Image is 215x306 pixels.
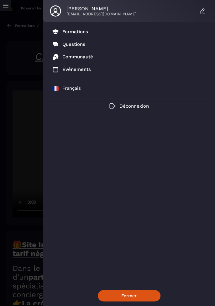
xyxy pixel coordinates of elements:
p: Français [62,85,81,92]
p: Communauté [62,54,93,60]
p: [EMAIL_ADDRESS][DOMAIN_NAME] [66,12,193,16]
p: Événements [62,67,91,72]
p: Déconnexion [119,103,149,109]
button: Fermer [98,290,160,301]
a: Communauté [52,54,93,60]
a: Formations [52,29,88,35]
a: Questions [52,41,85,47]
a: Événements [52,66,91,72]
h3: [PERSON_NAME] [66,6,193,12]
p: Questions [62,41,85,47]
p: Formations [62,29,88,35]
